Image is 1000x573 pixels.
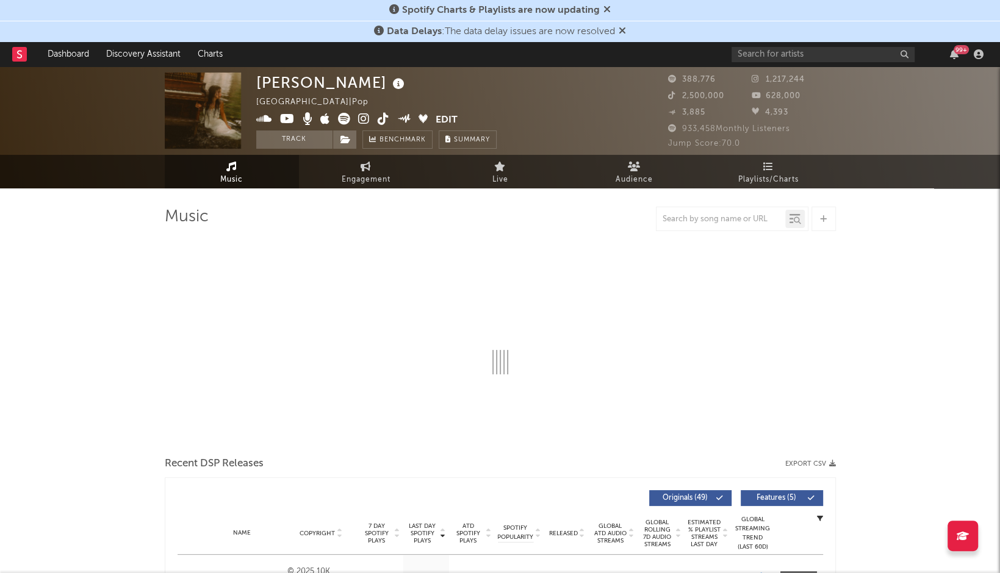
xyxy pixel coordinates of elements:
div: Name [202,529,282,538]
span: 1,217,244 [752,76,805,84]
span: Music [220,173,243,187]
span: Jump Score: 70.0 [668,140,740,148]
button: Track [256,130,333,149]
span: 2,500,000 [668,92,724,100]
a: Live [433,155,567,188]
input: Search by song name or URL [656,215,785,224]
span: Copyright [300,530,335,537]
span: Estimated % Playlist Streams Last Day [688,519,721,548]
div: [GEOGRAPHIC_DATA] | Pop [256,95,383,110]
button: 99+ [950,49,959,59]
a: Benchmark [362,130,433,149]
span: Last Day Spotify Plays [406,522,439,544]
button: Features(5) [741,490,823,506]
span: Engagement [342,173,390,187]
span: : The data delay issues are now resolved [387,27,615,37]
a: Playlists/Charts [702,155,836,188]
span: 4,393 [752,109,788,116]
span: 3,885 [668,109,705,116]
span: ATD Spotify Plays [452,522,484,544]
span: Audience [616,173,653,187]
span: Dismiss [603,5,611,15]
span: Released [549,530,578,537]
span: Recent DSP Releases [165,457,264,471]
span: 7 Day Spotify Plays [361,522,393,544]
span: Features ( 5 ) [749,494,805,502]
button: Edit [436,113,458,128]
a: Audience [567,155,702,188]
button: Originals(49) [649,490,732,506]
a: Dashboard [39,42,98,66]
span: Playlists/Charts [738,173,799,187]
div: Global Streaming Trend (Last 60D) [735,515,771,552]
span: Global ATD Audio Streams [594,522,627,544]
span: Global Rolling 7D Audio Streams [641,519,674,548]
span: 933,458 Monthly Listeners [668,125,790,133]
span: Benchmark [379,133,426,148]
span: Spotify Charts & Playlists are now updating [402,5,600,15]
div: 99 + [954,45,969,54]
span: Dismiss [619,27,626,37]
span: 628,000 [752,92,800,100]
span: 388,776 [668,76,716,84]
button: Summary [439,130,497,149]
span: Summary [454,137,490,143]
span: Spotify Popularity [497,524,533,542]
span: Data Delays [387,27,442,37]
div: [PERSON_NAME] [256,73,408,93]
a: Engagement [299,155,433,188]
span: Originals ( 49 ) [657,494,713,502]
a: Discovery Assistant [98,42,189,66]
a: Charts [189,42,231,66]
a: Music [165,155,299,188]
button: Export CSV [785,460,836,468]
input: Search for artists [732,47,915,62]
span: Live [492,173,508,187]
